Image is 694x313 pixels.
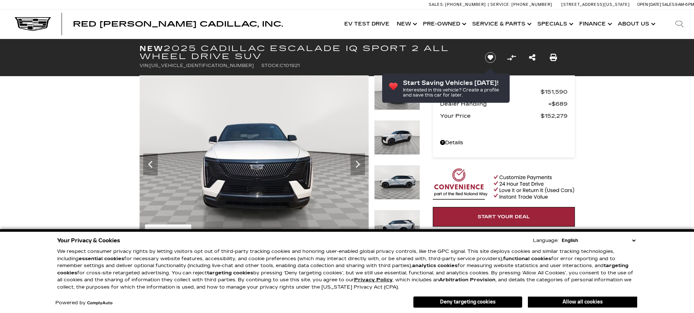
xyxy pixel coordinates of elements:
span: Your Privacy & Cookies [57,235,120,246]
a: Red [PERSON_NAME] Cadillac, Inc. [73,20,283,28]
button: Allow all cookies [528,297,637,308]
select: Language Select [560,237,637,244]
div: Previous [143,153,158,175]
a: Service: [PHONE_NUMBER] [488,3,554,7]
span: Sales: [662,2,675,7]
img: Cadillac Dark Logo with Cadillac White Text [15,17,51,31]
span: [US_VEHICLE_IDENTIFICATION_NUMBER] [149,63,254,68]
a: Your Price $152,279 [440,111,568,121]
span: MSRP [440,87,541,97]
strong: functional cookies [503,256,551,262]
h1: 2025 Cadillac ESCALADE IQ Sport 2 All Wheel Drive SUV [140,44,473,60]
span: $151,590 [541,87,568,97]
a: Specials [534,9,576,39]
a: Service & Parts [468,9,534,39]
img: New 2025 Summit White Cadillac Sport 2 image 4 [374,120,420,155]
div: Next [350,153,365,175]
button: Save vehicle [482,52,498,63]
a: Pre-Owned [419,9,468,39]
a: [STREET_ADDRESS][US_STATE] [561,2,630,7]
a: Share this New 2025 Cadillac ESCALADE IQ Sport 2 All Wheel Drive SUV [529,52,536,63]
span: [PHONE_NUMBER] [445,2,486,7]
a: EV Test Drive [341,9,393,39]
div: (49) Photos [145,224,191,242]
img: New 2025 Summit White Cadillac Sport 2 image 3 [374,75,420,110]
a: Print this New 2025 Cadillac ESCALADE IQ Sport 2 All Wheel Drive SUV [550,52,557,63]
span: Service: [490,2,510,7]
a: MSRP $151,590 [440,87,568,97]
div: Powered by [55,301,113,305]
strong: analytics cookies [412,263,458,269]
button: Deny targeting cookies [413,296,522,308]
strong: essential cookies [79,256,124,262]
span: Dealer Handling [440,99,548,109]
span: $152,279 [541,111,568,121]
strong: targeting cookies [207,270,253,276]
a: ComplyAuto [87,301,113,305]
span: $689 [548,99,568,109]
strong: targeting cookies [57,263,628,276]
span: Start Your Deal [478,214,530,220]
strong: Arbitration Provision [439,277,495,283]
span: Open [DATE] [637,2,661,7]
a: Details [440,138,568,148]
span: 9 AM-6 PM [675,2,694,7]
span: Sales: [429,2,444,7]
a: Start Your Deal [433,207,575,227]
img: New 2025 Summit White Cadillac Sport 2 image 3 [140,75,369,247]
div: Language: [533,238,558,243]
a: Privacy Policy [354,277,393,283]
strong: New [140,44,164,53]
img: New 2025 Summit White Cadillac Sport 2 image 6 [374,210,420,244]
a: New [393,9,419,39]
span: Stock: [261,63,280,68]
a: Finance [576,9,614,39]
span: C101921 [280,63,300,68]
button: Compare Vehicle [506,52,517,63]
a: Sales: [PHONE_NUMBER] [429,3,488,7]
span: VIN: [140,63,149,68]
a: Dealer Handling $689 [440,99,568,109]
p: We respect consumer privacy rights by letting visitors opt out of third-party tracking cookies an... [57,248,637,291]
span: [PHONE_NUMBER] [511,2,552,7]
a: About Us [614,9,658,39]
span: Your Price [440,111,541,121]
img: New 2025 Summit White Cadillac Sport 2 image 5 [374,165,420,200]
